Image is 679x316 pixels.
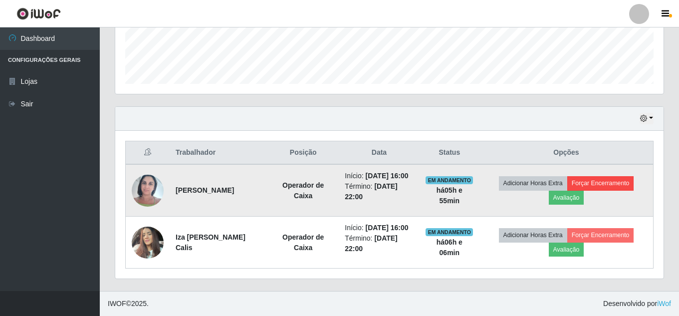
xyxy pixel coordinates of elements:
[437,238,462,257] strong: há 06 h e 06 min
[345,223,413,233] li: Início:
[108,300,126,308] span: IWOF
[176,186,234,194] strong: [PERSON_NAME]
[366,224,409,232] time: [DATE] 16:00
[345,171,413,181] li: Início:
[567,228,634,242] button: Forçar Encerramento
[549,243,584,257] button: Avaliação
[176,233,245,252] strong: Iza [PERSON_NAME] Calis
[437,186,462,205] strong: há 05 h e 55 min
[108,299,149,309] span: © 2025 .
[420,141,479,165] th: Status
[603,299,671,309] span: Desenvolvido por
[499,176,567,190] button: Adicionar Horas Extra
[479,141,654,165] th: Opções
[16,7,61,20] img: CoreUI Logo
[657,300,671,308] a: iWof
[549,191,584,205] button: Avaliação
[567,176,634,190] button: Forçar Encerramento
[345,181,413,202] li: Término:
[426,228,473,236] span: EM ANDAMENTO
[426,176,473,184] span: EM ANDAMENTO
[339,141,419,165] th: Data
[282,181,324,200] strong: Operador de Caixa
[132,221,164,264] img: 1754675382047.jpeg
[282,233,324,252] strong: Operador de Caixa
[345,233,413,254] li: Término:
[499,228,567,242] button: Adicionar Horas Extra
[267,141,339,165] th: Posição
[366,172,409,180] time: [DATE] 16:00
[132,169,164,212] img: 1705690307767.jpeg
[170,141,267,165] th: Trabalhador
